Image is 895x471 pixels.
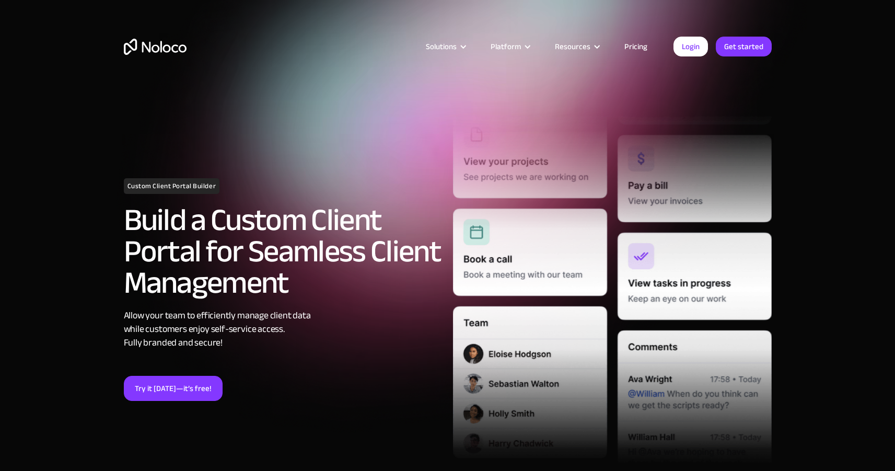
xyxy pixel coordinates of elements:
[716,37,772,56] a: Get started
[413,40,478,53] div: Solutions
[673,37,708,56] a: Login
[555,40,590,53] div: Resources
[124,204,443,298] h2: Build a Custom Client Portal for Seamless Client Management
[491,40,521,53] div: Platform
[478,40,542,53] div: Platform
[124,178,220,194] h1: Custom Client Portal Builder
[124,39,187,55] a: home
[426,40,457,53] div: Solutions
[124,309,443,350] div: Allow your team to efficiently manage client data while customers enjoy self-service access. Full...
[542,40,611,53] div: Resources
[611,40,660,53] a: Pricing
[124,376,223,401] a: Try it [DATE]—it’s free!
